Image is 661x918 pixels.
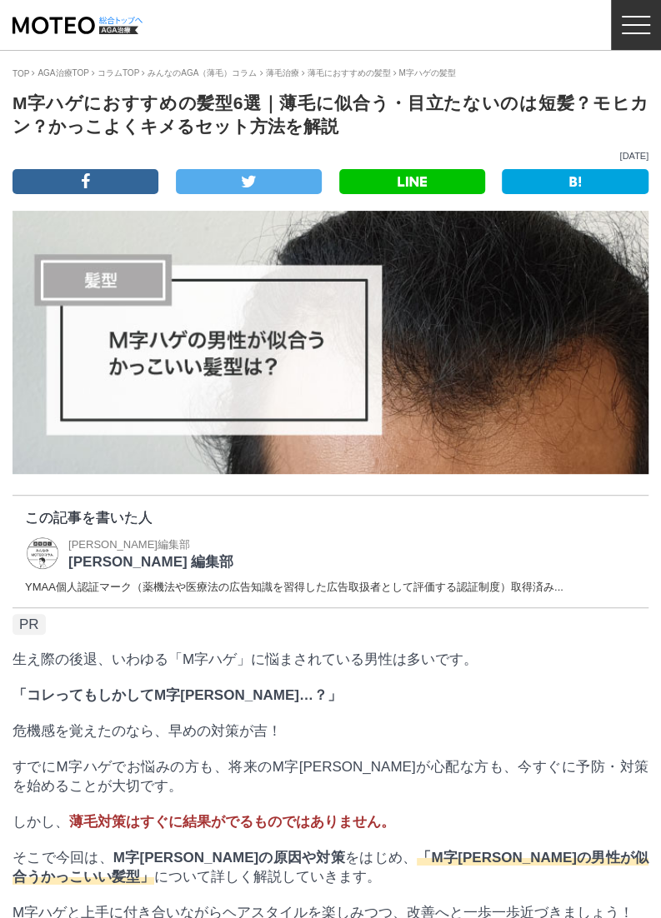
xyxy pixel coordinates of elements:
[13,759,648,794] span: すでにM字ハゲでお悩みの方も、将来のM字[PERSON_NAME]が心配な方も、今すぐに予防・対策を始めることが大切です。
[69,814,154,830] span: 薄毛対策は
[13,211,648,474] img: M字ハゲの男性が似合うかっこいい髪型は？
[25,536,60,571] img: MOTEO 編集部
[13,850,648,885] span: そこで今回は、 をはじめ、 について詳しく解説していきます。
[68,552,233,571] p: [PERSON_NAME] 編集部
[140,814,154,830] span: す
[13,814,395,830] span: しかし、
[13,687,342,703] strong: 「コレってもしかしてM字[PERSON_NAME]…？」
[25,580,636,595] dd: YMAA個人認証マーク（薬機法や医療法の広告知識を習得した広告取扱者として評価する認証制度）取得済み...
[113,850,345,866] strong: M字[PERSON_NAME]の原因や対策
[13,151,648,161] p: [DATE]
[13,614,46,635] span: PR
[25,536,233,571] a: MOTEO 編集部 [PERSON_NAME]編集部 [PERSON_NAME] 編集部
[13,650,648,669] p: 生え際の後退、いわゆる「M字ハゲ」に悩まされている男性は多いです。
[13,17,138,34] img: MOTEO AGA
[13,723,282,739] span: 危機感を覚えたのなら、早めの対策が吉！
[98,68,139,77] a: コラムTOP
[38,68,89,77] a: AGA治療TOP
[68,538,190,551] span: [PERSON_NAME]編集部
[265,68,298,77] a: 薄毛治療
[13,69,29,78] a: TOP
[25,508,636,527] p: この記事を書いた人
[307,68,390,77] a: 薄毛におすすめの髪型
[148,68,257,77] a: みんなのAGA（薄毛）コラム
[98,17,143,24] img: 総合トップへ
[398,177,426,187] img: LINE
[569,177,581,187] img: B!
[154,814,395,830] span: ぐに結果がでるものではありません。
[393,67,455,79] li: M字ハゲの髪型
[13,92,648,138] h1: M字ハゲにおすすめの髪型6選｜薄毛に似合う・目立たないのは短髪？モヒカン？かっこよくキメるセット方法を解説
